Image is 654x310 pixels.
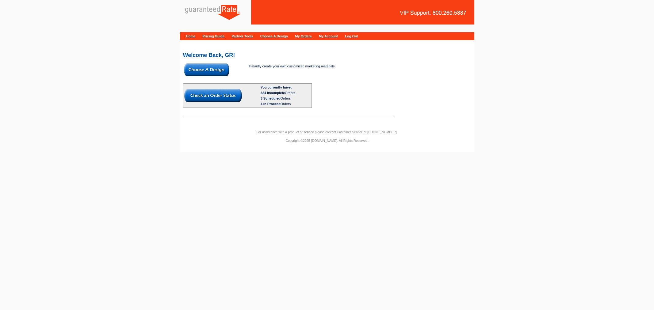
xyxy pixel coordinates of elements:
a: Pricing Guide [202,34,224,38]
a: Choose A Design [260,34,288,38]
img: button-choose-design.gif [184,63,229,76]
span: 4 In Process [261,102,281,106]
a: Log Out [345,34,358,38]
p: For assistance with a product or service please contact Customer Service at [PHONE_NUMBER]. [180,129,474,135]
div: Orders Orders Orders [261,90,311,107]
h2: Welcome Back, GR! [183,52,471,58]
span: 324 Incomplete [261,91,285,95]
b: You currently have: [261,85,292,89]
a: Partner Tools [231,34,253,38]
span: Instantly create your own customized marketing materials. [249,64,336,68]
p: Copyright ©2025 [DOMAIN_NAME]. All Rights Reserved. [180,138,474,143]
a: Home [186,34,196,38]
span: 3 Scheduled [261,96,281,100]
a: My Orders [295,34,312,38]
img: button-check-order-status.gif [184,89,242,102]
a: My Account [319,34,338,38]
